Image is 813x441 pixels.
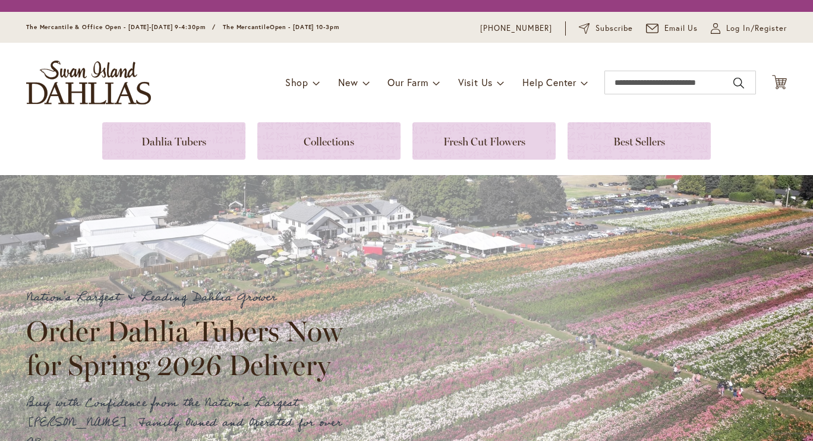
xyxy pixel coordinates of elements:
h2: Order Dahlia Tubers Now for Spring 2026 Delivery [26,315,353,381]
span: Our Farm [387,76,428,88]
span: Help Center [522,76,576,88]
a: Subscribe [579,23,633,34]
span: New [338,76,358,88]
a: Log In/Register [711,23,787,34]
span: Shop [285,76,308,88]
a: store logo [26,61,151,104]
span: Email Us [664,23,698,34]
a: [PHONE_NUMBER] [480,23,552,34]
span: The Mercantile & Office Open - [DATE]-[DATE] 9-4:30pm / The Mercantile [26,23,270,31]
span: Log In/Register [726,23,787,34]
a: Email Us [646,23,698,34]
span: Visit Us [458,76,493,88]
span: Open - [DATE] 10-3pm [270,23,339,31]
p: Nation's Largest & Leading Dahlia Grower [26,288,353,307]
span: Subscribe [595,23,633,34]
button: Search [733,74,744,93]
